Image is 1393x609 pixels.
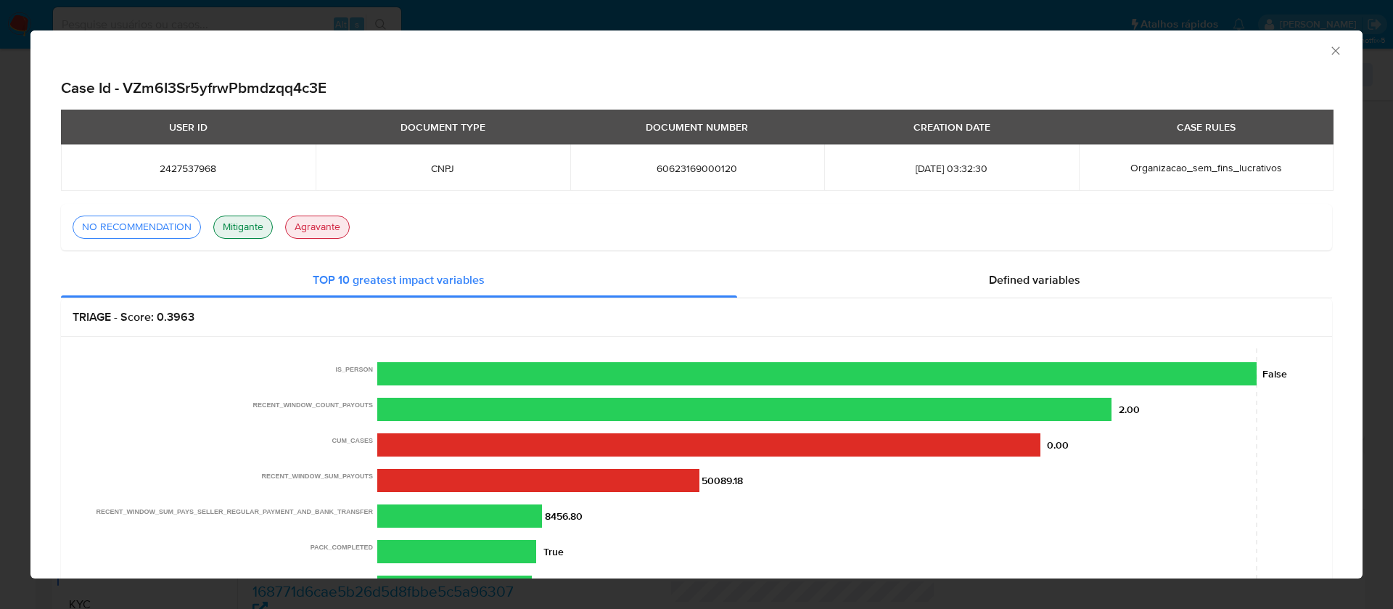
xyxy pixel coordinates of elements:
[160,115,216,139] div: USER ID
[217,220,269,234] div: Mitigante
[1130,160,1282,175] span: Organizacao_sem_fins_lucrativos
[842,162,1061,175] span: [DATE] 03:32:30
[588,162,808,175] span: 60623169000120
[76,220,197,234] div: NO RECOMMENDATION
[545,509,583,523] text: 8456.80
[1119,402,1140,417] text: 2.00
[261,473,373,480] text: RECENT_WINDOW_SUM_PAYOUTS
[96,508,373,515] text: RECENT_WINDOW_SUM_PAYS_SELLER_REGULAR_PAYMENT_AND_BANK_TRANSFER
[1328,44,1341,57] button: Fechar a janela
[543,544,564,559] text: True
[313,271,485,288] span: TOP 10 greatest impact variables
[332,437,373,444] text: CUM_CASES
[392,115,494,139] div: DOCUMENT TYPE
[335,366,373,373] text: IS_PERSON
[905,115,999,139] div: CREATION DATE
[61,78,1332,97] h2: Case Id - VZm6I3Sr5yfrwPbmdzqq4c3E
[61,263,1332,298] div: Force graphs
[311,544,374,551] text: PACK_COMPLETED
[78,162,298,175] span: 2427537968
[333,162,553,175] span: CNPJ
[989,271,1080,288] span: Defined variables
[1262,367,1287,381] text: False
[1047,438,1069,452] text: 0.00
[702,473,743,488] text: 50089.18
[1168,115,1244,139] div: CASE RULES
[73,310,1320,324] h2: TRIAGE - Score: 0.3963
[637,115,757,139] div: DOCUMENT NUMBER
[30,30,1363,579] div: recommendation-modal
[289,220,346,234] div: Agravante
[252,401,373,409] text: RECENT_WINDOW_COUNT_PAYOUTS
